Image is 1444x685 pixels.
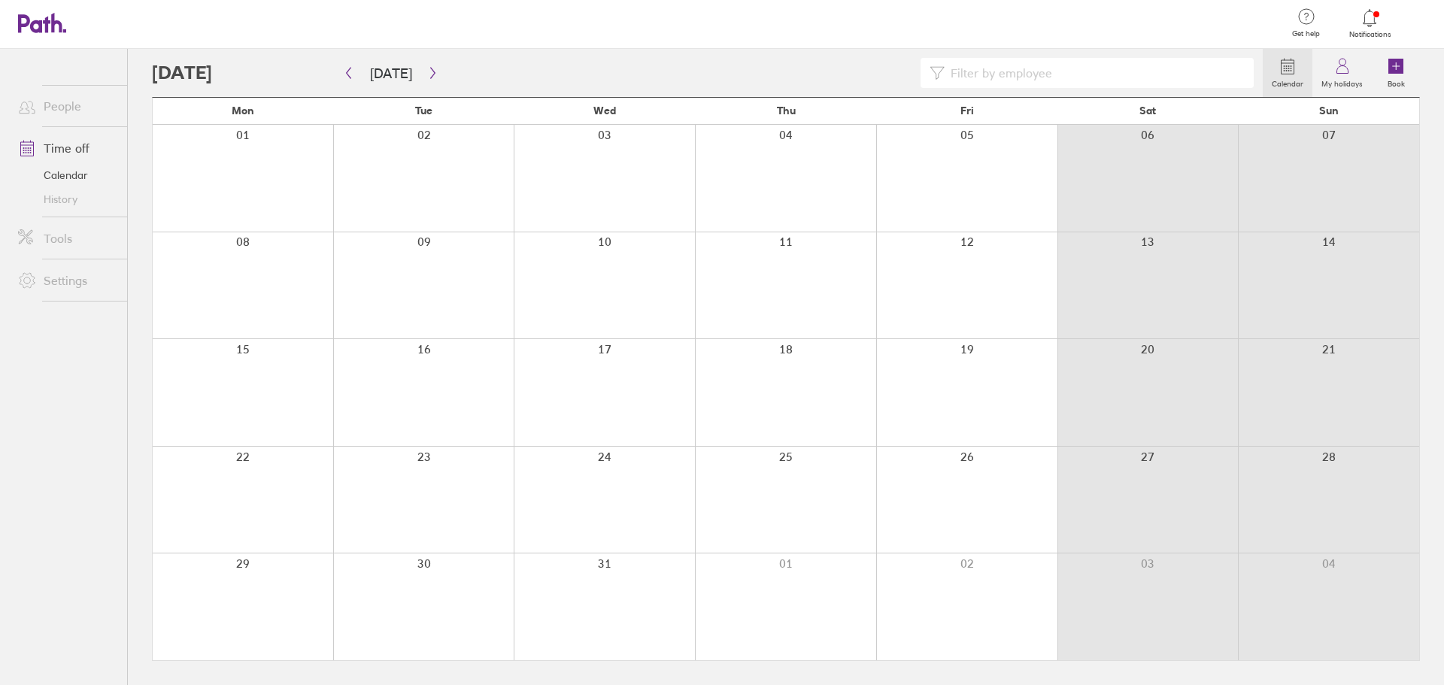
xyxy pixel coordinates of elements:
[6,91,127,121] a: People
[1263,49,1312,97] a: Calendar
[415,105,432,117] span: Tue
[6,187,127,211] a: History
[6,265,127,296] a: Settings
[1312,75,1372,89] label: My holidays
[1345,8,1394,39] a: Notifications
[6,163,127,187] a: Calendar
[1345,30,1394,39] span: Notifications
[777,105,796,117] span: Thu
[1263,75,1312,89] label: Calendar
[6,133,127,163] a: Time off
[1372,49,1420,97] a: Book
[960,105,974,117] span: Fri
[1139,105,1156,117] span: Sat
[1379,75,1414,89] label: Book
[593,105,616,117] span: Wed
[945,59,1245,87] input: Filter by employee
[1319,105,1339,117] span: Sun
[1282,29,1330,38] span: Get help
[1312,49,1372,97] a: My holidays
[6,223,127,253] a: Tools
[232,105,254,117] span: Mon
[358,61,424,86] button: [DATE]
